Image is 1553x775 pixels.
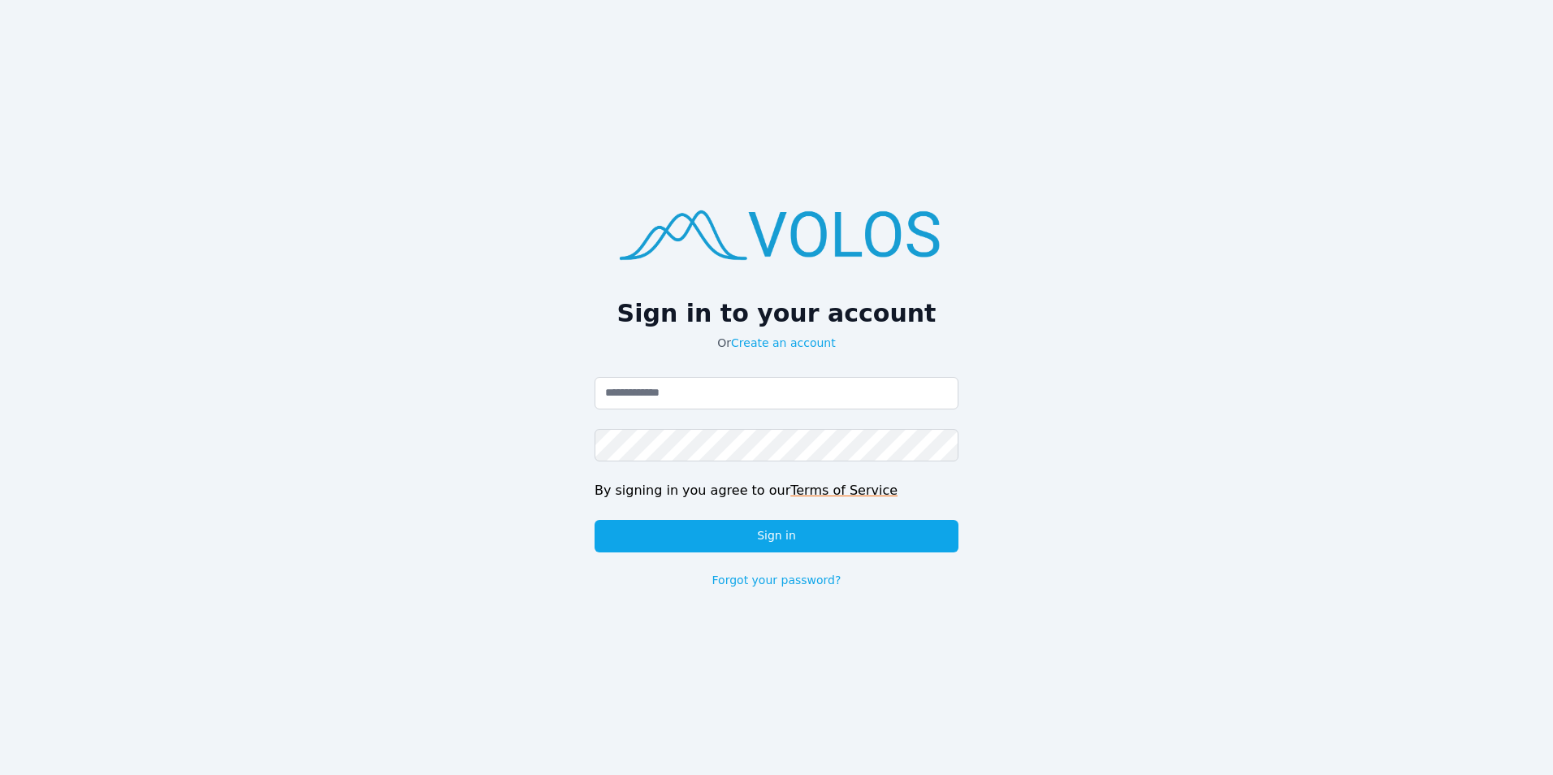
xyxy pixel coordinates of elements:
a: Terms of Service [790,483,898,498]
div: By signing in you agree to our [595,481,958,500]
h2: Sign in to your account [595,299,958,328]
a: Create an account [731,336,836,349]
img: logo.png [595,187,958,279]
button: Sign in [595,520,958,552]
a: Forgot your password? [712,572,841,588]
p: Or [595,335,958,351]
